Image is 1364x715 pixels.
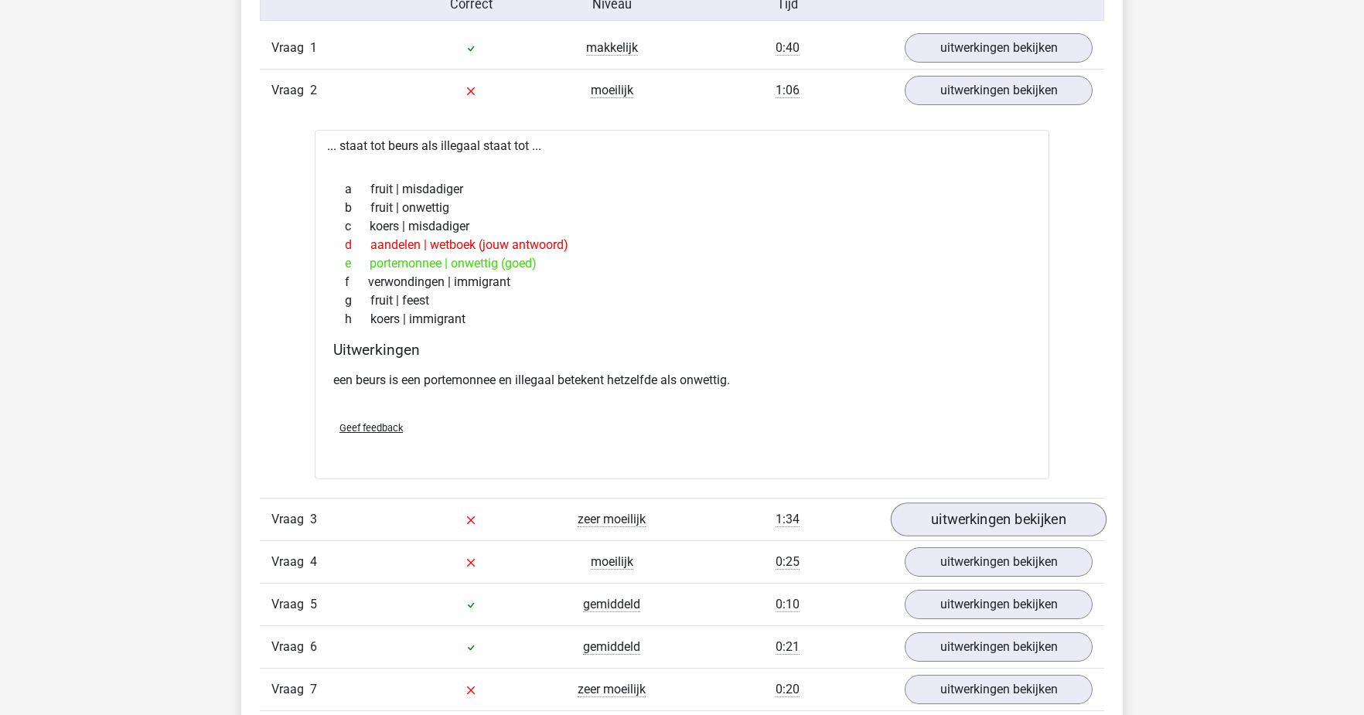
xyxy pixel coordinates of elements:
[271,39,310,57] span: Vraag
[591,554,633,570] span: moeilijk
[333,180,1031,199] div: fruit | misdadiger
[271,595,310,614] span: Vraag
[345,217,370,236] span: c
[345,310,370,329] span: h
[310,682,317,696] span: 7
[333,291,1031,310] div: fruit | feest
[333,371,1031,390] p: een beurs is een portemonnee en illegaal betekent hetzelfde als onwettig.
[776,597,800,612] span: 0:10
[345,199,370,217] span: b
[333,254,1031,273] div: portemonnee | onwettig (goed)
[578,682,646,697] span: zeer moeilijk
[776,83,800,98] span: 1:06
[905,675,1093,704] a: uitwerkingen bekijken
[339,422,403,434] span: Geef feedback
[310,40,317,55] span: 1
[310,639,317,654] span: 6
[310,512,317,526] span: 3
[271,680,310,699] span: Vraag
[271,553,310,571] span: Vraag
[905,33,1093,63] a: uitwerkingen bekijken
[905,547,1093,577] a: uitwerkingen bekijken
[315,130,1049,479] div: ... staat tot beurs als illegaal staat tot ...
[271,510,310,529] span: Vraag
[891,503,1107,537] a: uitwerkingen bekijken
[345,254,370,273] span: e
[905,632,1093,662] a: uitwerkingen bekijken
[776,639,800,655] span: 0:21
[333,217,1031,236] div: koers | misdadiger
[345,291,370,310] span: g
[345,236,370,254] span: d
[310,83,317,97] span: 2
[578,512,646,527] span: zeer moeilijk
[271,638,310,656] span: Vraag
[333,236,1031,254] div: aandelen | wetboek (jouw antwoord)
[583,597,640,612] span: gemiddeld
[591,83,633,98] span: moeilijk
[905,590,1093,619] a: uitwerkingen bekijken
[583,639,640,655] span: gemiddeld
[333,341,1031,359] h4: Uitwerkingen
[776,512,800,527] span: 1:34
[333,273,1031,291] div: verwondingen | immigrant
[586,40,638,56] span: makkelijk
[776,40,800,56] span: 0:40
[345,273,368,291] span: f
[776,682,800,697] span: 0:20
[310,554,317,569] span: 4
[905,76,1093,105] a: uitwerkingen bekijken
[345,180,370,199] span: a
[776,554,800,570] span: 0:25
[333,310,1031,329] div: koers | immigrant
[310,597,317,611] span: 5
[333,199,1031,217] div: fruit | onwettig
[271,81,310,100] span: Vraag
